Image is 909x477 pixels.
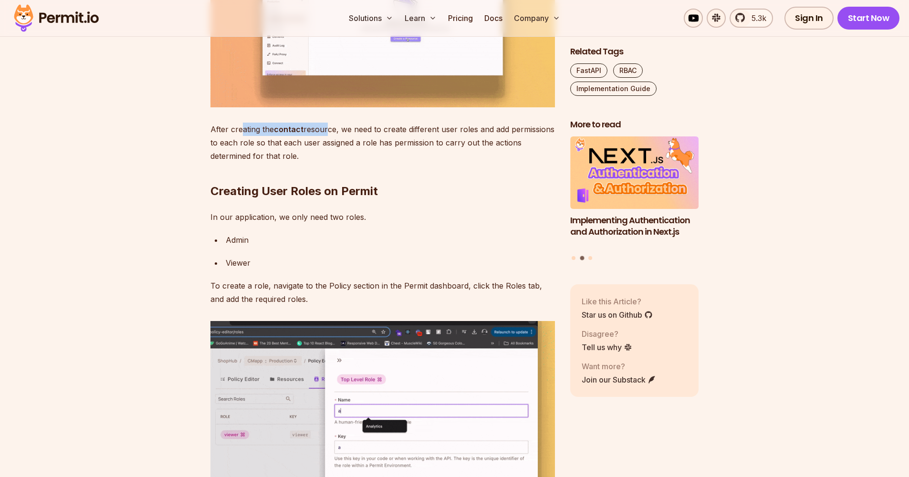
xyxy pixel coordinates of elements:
div: Posts [570,136,699,261]
h3: Implementing Authentication and Authorization in Next.js [570,214,699,238]
img: Permit logo [10,2,103,34]
img: Implementing Authentication and Authorization in Next.js [570,136,699,209]
a: RBAC [613,63,643,78]
p: To create a role, navigate to the Policy section in the Permit dashboard, click the Roles tab, an... [210,279,555,306]
button: Go to slide 2 [580,256,584,260]
a: Implementation Guide [570,82,657,96]
button: Go to slide 1 [572,256,575,259]
a: Start Now [837,7,900,30]
a: Sign In [784,7,834,30]
a: Join our Substack [582,373,656,385]
span: 5.3k [746,12,766,24]
a: Implementing Authentication and Authorization in Next.jsImplementing Authentication and Authoriza... [570,136,699,250]
p: Like this Article? [582,295,653,307]
p: Disagree? [582,328,632,339]
button: Learn [401,9,440,28]
a: Tell us why [582,341,632,353]
a: 5.3k [730,9,773,28]
button: Go to slide 3 [588,256,592,259]
li: 2 of 3 [570,136,699,250]
h2: Creating User Roles on Permit [210,145,555,199]
button: Solutions [345,9,397,28]
p: Want more? [582,360,656,372]
a: FastAPI [570,63,607,78]
p: In our application, we only need two roles. [210,210,555,224]
p: After creating the resource, we need to create different user roles and add permissions to each r... [210,123,555,163]
div: Admin [226,233,555,247]
a: Pricing [444,9,477,28]
div: Viewer [226,256,555,270]
button: Company [510,9,564,28]
strong: contact [274,124,303,134]
h2: More to read [570,119,699,131]
a: Docs [481,9,506,28]
a: Star us on Github [582,309,653,320]
h2: Related Tags [570,46,699,58]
